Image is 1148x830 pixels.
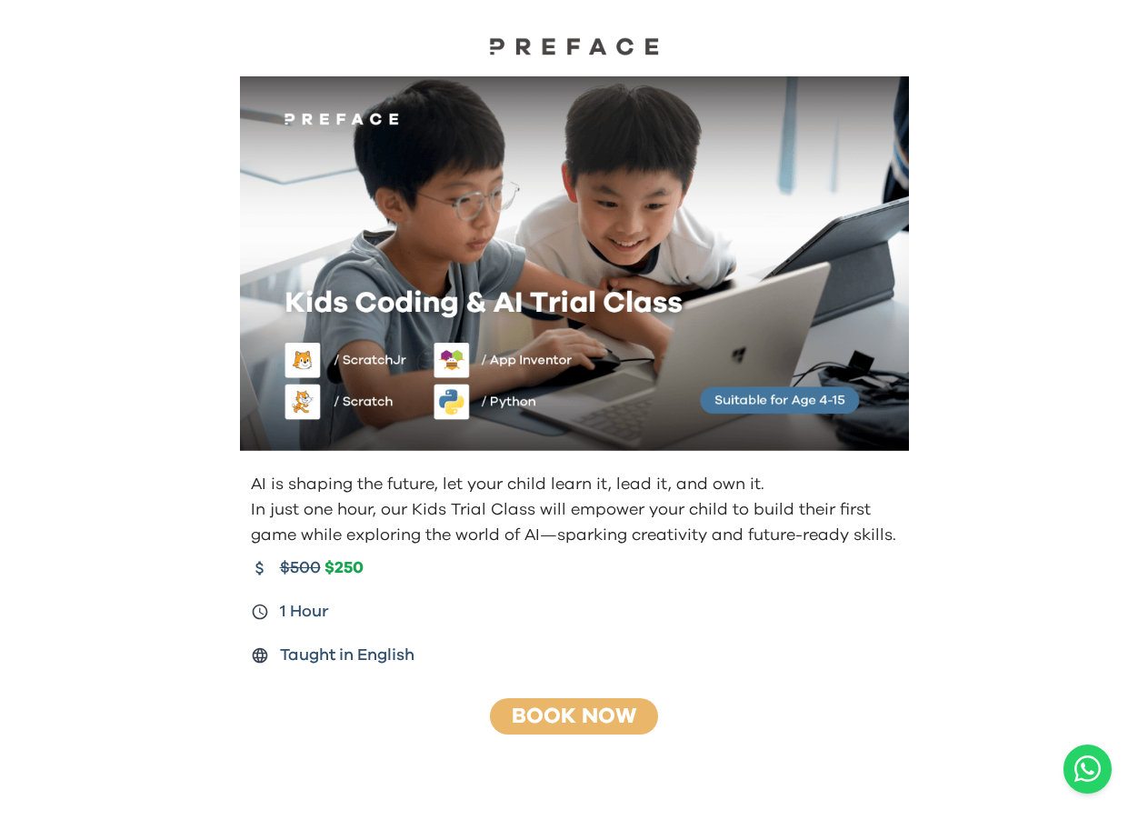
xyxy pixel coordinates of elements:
a: Chat with us on WhatsApp [1063,745,1112,794]
button: Book Now [484,697,664,735]
a: Book Now [512,705,636,727]
span: 1 Hour [280,599,329,625]
span: $250 [324,558,364,579]
a: Preface Logo [484,36,665,62]
span: Taught in English [280,643,414,668]
p: AI is shaping the future, let your child learn it, lead it, and own it. [251,472,902,497]
button: Open WhatsApp chat [1063,745,1112,794]
img: Preface Logo [484,36,665,55]
span: $500 [280,555,321,581]
img: Kids learning to code [240,76,909,452]
p: In just one hour, our Kids Trial Class will empower your child to build their first game while ex... [251,497,902,548]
